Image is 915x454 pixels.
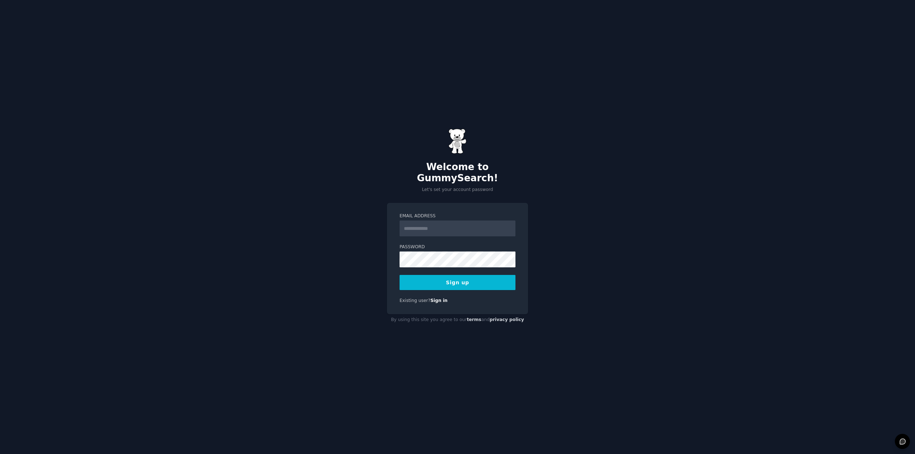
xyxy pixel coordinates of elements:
[400,244,515,250] label: Password
[400,275,515,290] button: Sign up
[400,213,515,219] label: Email Address
[467,317,481,322] a: terms
[387,187,528,193] p: Let's set your account password
[490,317,524,322] a: privacy policy
[431,298,448,303] a: Sign in
[387,161,528,184] h2: Welcome to GummySearch!
[387,314,528,326] div: By using this site you agree to our and
[400,298,431,303] span: Existing user?
[449,129,466,154] img: Gummy Bear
